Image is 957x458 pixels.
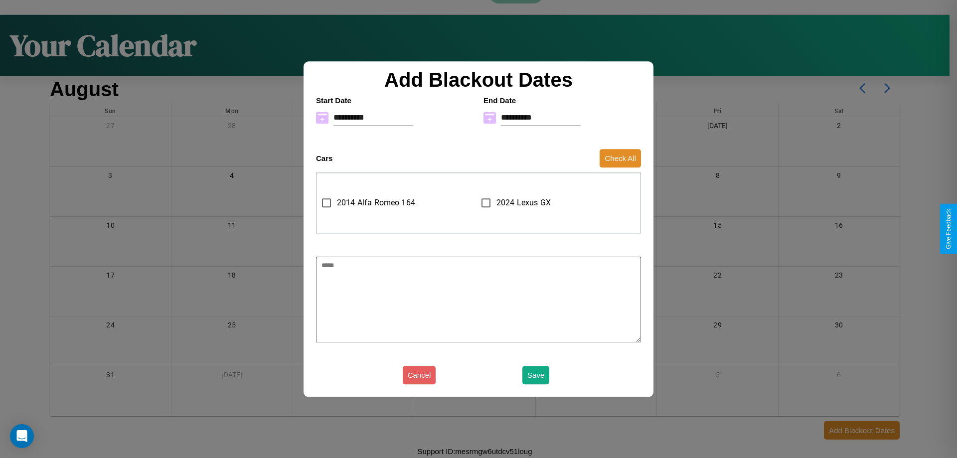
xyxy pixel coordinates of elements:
button: Save [522,366,549,384]
h4: End Date [483,96,641,105]
h4: Cars [316,154,332,162]
span: 2014 Alfa Romeo 164 [337,197,415,209]
div: Open Intercom Messenger [10,424,34,448]
button: Cancel [403,366,436,384]
span: 2024 Lexus GX [496,197,551,209]
h2: Add Blackout Dates [311,69,646,91]
h4: Start Date [316,96,474,105]
div: Give Feedback [945,209,952,249]
button: Check All [600,149,641,167]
